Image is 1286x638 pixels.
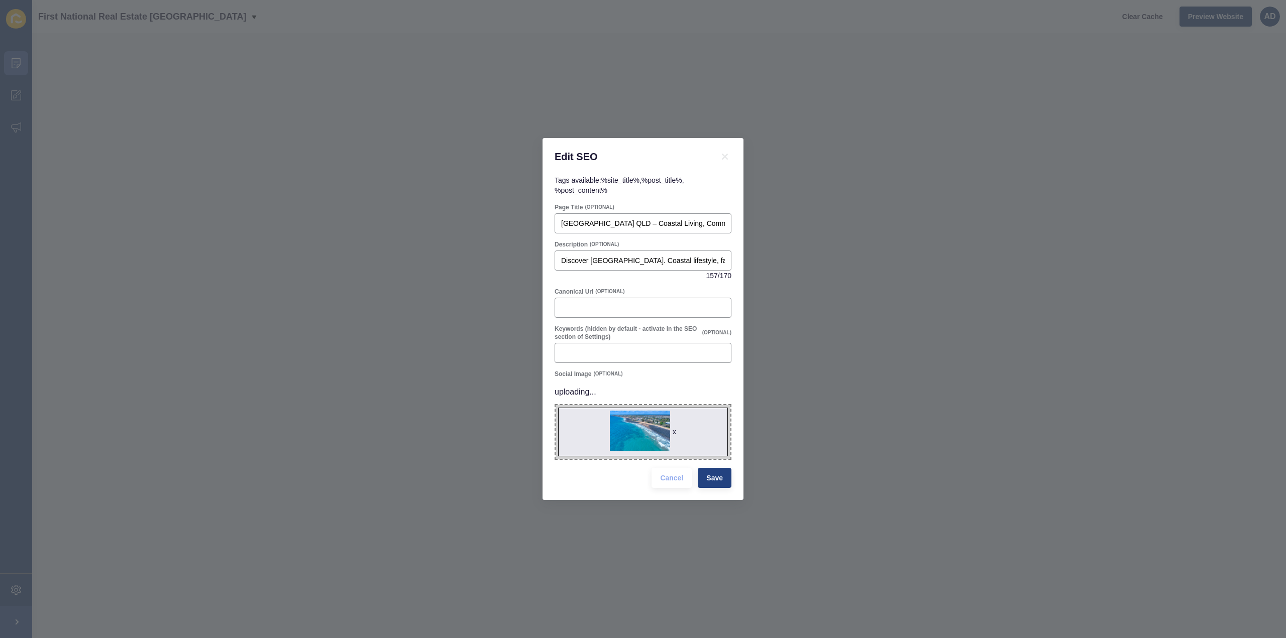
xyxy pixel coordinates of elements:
[555,203,583,211] label: Page Title
[585,204,614,211] span: (OPTIONAL)
[601,176,639,184] code: %site_title%
[555,186,607,194] code: %post_content%
[593,370,622,377] span: (OPTIONAL)
[595,288,624,295] span: (OPTIONAL)
[698,468,731,488] button: Save
[555,176,684,194] span: Tags available: , ,
[555,325,700,341] label: Keywords (hidden by default - activate in the SEO section of Settings)
[720,271,731,281] span: 170
[590,241,619,248] span: (OPTIONAL)
[718,271,720,281] span: /
[706,271,717,281] span: 157
[555,150,706,163] h1: Edit SEO
[555,288,593,296] label: Canonical Url
[673,427,676,437] div: x
[555,380,731,404] p: uploading...
[555,370,591,378] label: Social Image
[706,473,723,483] span: Save
[702,329,731,336] span: (OPTIONAL)
[660,473,683,483] span: Cancel
[652,468,692,488] button: Cancel
[641,176,682,184] code: %post_title%
[555,240,588,248] label: Description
